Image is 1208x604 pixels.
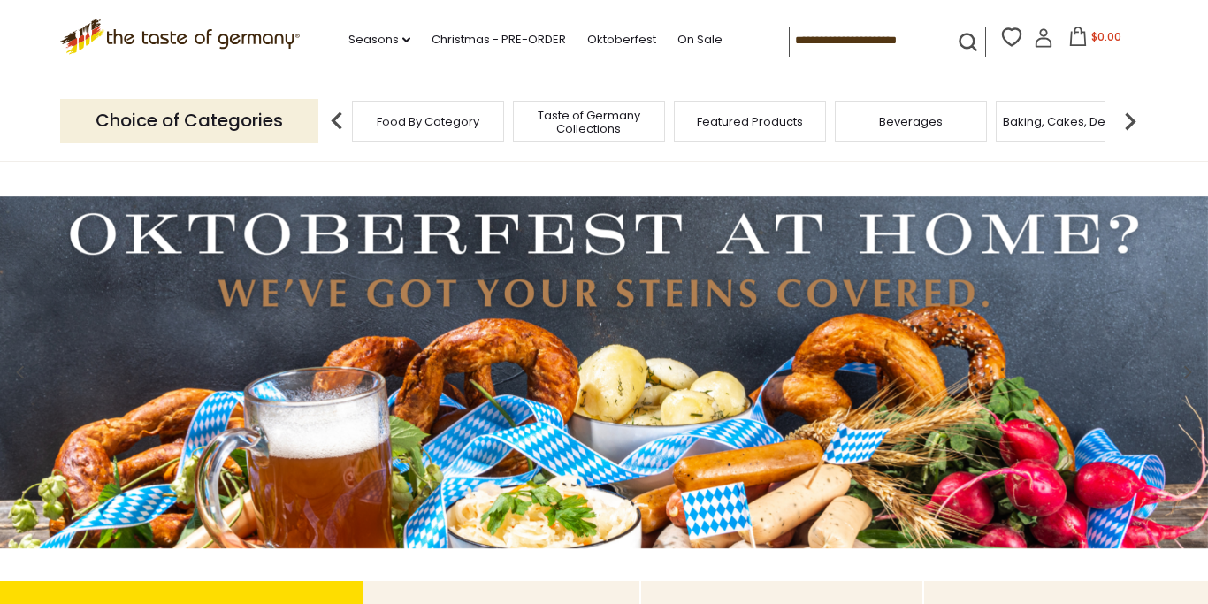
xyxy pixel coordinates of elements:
a: Taste of Germany Collections [518,109,660,135]
a: Seasons [348,30,410,50]
a: Food By Category [377,115,479,128]
img: previous arrow [319,103,355,139]
a: Christmas - PRE-ORDER [432,30,566,50]
a: Baking, Cakes, Desserts [1003,115,1140,128]
p: Choice of Categories [60,99,318,142]
img: next arrow [1112,103,1148,139]
a: Featured Products [697,115,803,128]
button: $0.00 [1057,27,1132,53]
a: Oktoberfest [587,30,656,50]
span: $0.00 [1091,29,1121,44]
a: On Sale [677,30,723,50]
a: Beverages [879,115,943,128]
